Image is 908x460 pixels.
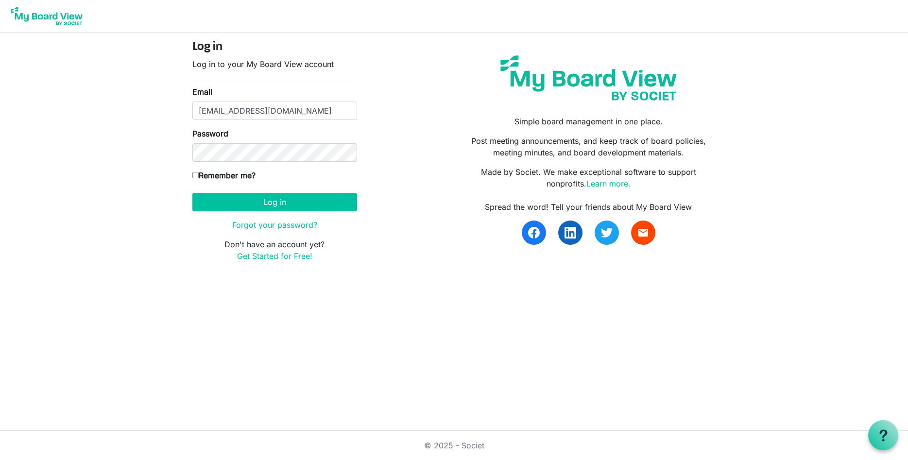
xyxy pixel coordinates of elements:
a: Learn more. [586,179,631,188]
button: Log in [192,193,357,211]
p: Log in to your My Board View account [192,58,357,70]
label: Password [192,128,228,139]
img: My Board View Logo [8,4,86,28]
img: facebook.svg [528,227,540,239]
input: Remember me? [192,172,199,178]
a: email [631,221,655,245]
a: Forgot your password? [232,220,317,230]
p: Post meeting announcements, and keep track of board policies, meeting minutes, and board developm... [461,135,716,158]
img: linkedin.svg [565,227,576,239]
label: Remember me? [192,170,256,181]
h4: Log in [192,40,357,54]
div: Spread the word! Tell your friends about My Board View [461,201,716,213]
a: Get Started for Free! [237,251,312,261]
img: twitter.svg [601,227,613,239]
label: Email [192,86,212,98]
span: email [637,227,649,239]
p: Made by Societ. We make exceptional software to support nonprofits. [461,166,716,189]
img: my-board-view-societ.svg [493,48,684,108]
p: Simple board management in one place. [461,116,716,127]
a: © 2025 - Societ [424,441,484,450]
p: Don't have an account yet? [192,239,357,262]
